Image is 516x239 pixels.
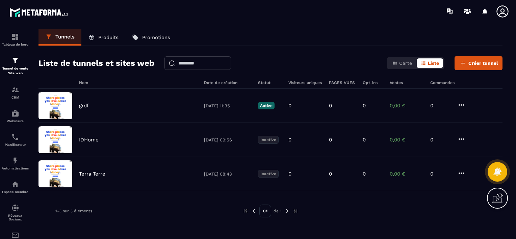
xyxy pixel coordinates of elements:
[399,60,412,66] span: Carte
[417,58,443,68] button: Liste
[38,126,72,153] img: image
[363,103,366,109] p: 0
[2,96,29,99] p: CRM
[2,190,29,194] p: Espace membre
[38,56,154,70] h2: Liste de tunnels et sites web
[390,80,423,85] h6: Ventes
[288,171,291,177] p: 0
[11,33,19,41] img: formation
[430,171,450,177] p: 0
[55,209,92,213] p: 1-3 sur 3 éléments
[2,152,29,175] a: automationsautomationsAutomatisations
[242,208,249,214] img: prev
[390,137,423,143] p: 0,00 €
[2,28,29,51] a: formationformationTableau de bord
[258,102,275,109] p: Active
[329,80,356,85] h6: PAGES VUES
[363,137,366,143] p: 0
[38,92,72,119] img: image
[363,80,383,85] h6: Opt-ins
[11,86,19,94] img: formation
[2,119,29,123] p: Webinaire
[2,143,29,147] p: Planificateur
[430,103,450,109] p: 0
[98,34,119,41] p: Produits
[38,29,81,46] a: Tunnels
[430,137,450,143] p: 0
[251,208,257,214] img: prev
[125,29,177,46] a: Promotions
[258,80,282,85] h6: Statut
[284,208,290,214] img: next
[258,136,279,144] p: Inactive
[388,58,416,68] button: Carte
[79,171,105,177] p: Terra Terre
[430,80,455,85] h6: Commandes
[2,66,29,76] p: Tunnel de vente Site web
[2,104,29,128] a: automationsautomationsWebinaire
[428,60,439,66] span: Liste
[288,137,291,143] p: 0
[2,81,29,104] a: formationformationCRM
[2,43,29,46] p: Tableau de bord
[390,171,423,177] p: 0,00 €
[329,171,332,177] p: 0
[468,60,498,67] span: Créer tunnel
[288,80,322,85] h6: Visiteurs uniques
[2,175,29,199] a: automationsautomationsEspace membre
[55,34,75,40] p: Tunnels
[258,170,279,178] p: Inactive
[288,103,291,109] p: 0
[204,171,251,177] p: [DATE] 08:43
[329,137,332,143] p: 0
[2,214,29,221] p: Réseaux Sociaux
[11,157,19,165] img: automations
[204,80,251,85] h6: Date de création
[259,205,271,217] p: 01
[79,137,99,143] p: IDHome
[11,133,19,141] img: scheduler
[204,103,251,108] p: [DATE] 11:35
[274,208,282,214] p: de 1
[455,56,502,70] button: Créer tunnel
[2,166,29,170] p: Automatisations
[363,171,366,177] p: 0
[11,204,19,212] img: social-network
[9,6,70,19] img: logo
[79,103,89,109] p: grdf
[142,34,170,41] p: Promotions
[329,103,332,109] p: 0
[2,199,29,226] a: social-networksocial-networkRéseaux Sociaux
[11,109,19,117] img: automations
[292,208,299,214] img: next
[11,180,19,188] img: automations
[390,103,423,109] p: 0,00 €
[2,128,29,152] a: schedulerschedulerPlanificateur
[79,80,197,85] h6: Nom
[81,29,125,46] a: Produits
[38,160,72,187] img: image
[2,51,29,81] a: formationformationTunnel de vente Site web
[204,137,251,142] p: [DATE] 09:56
[11,56,19,64] img: formation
